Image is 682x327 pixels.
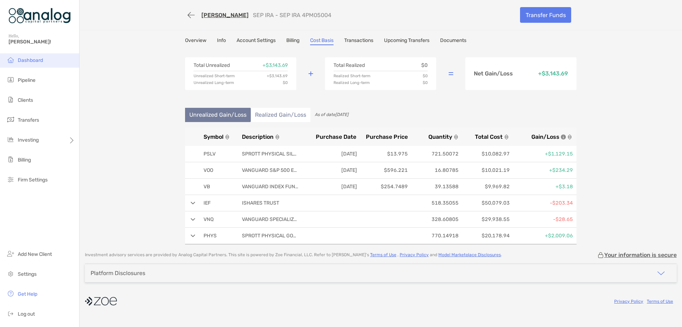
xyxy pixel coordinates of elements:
p: $20,178.94 [461,231,509,240]
p: $596.221 [360,166,408,175]
p: VNQ [204,215,232,224]
p: SEP IRA - SEP IRA 4PM05004 [253,12,331,19]
p: Realized Short-term [334,74,370,78]
span: [PERSON_NAME]! [9,39,75,45]
span: Firm Settings [18,177,48,183]
span: Billing [18,157,31,163]
span: Dashboard [18,57,43,63]
li: Realized Gain/Loss [251,108,310,122]
span: Total Cost [475,133,503,140]
span: Description [242,133,274,140]
p: VANGUARD INDEX FUNDS [242,182,299,191]
img: sort [567,135,572,139]
p: [DATE] [309,182,357,191]
button: Symbol [204,133,239,140]
a: Billing [286,37,299,45]
p: VB [204,182,232,191]
p: $13.975 [360,149,408,158]
span: Add New Client [18,251,52,257]
div: Platform Disclosures [91,270,145,276]
img: investing icon [6,135,15,144]
button: Purchase Price [359,133,408,140]
p: $9,969.82 [461,182,509,191]
p: + $3,143.69 [538,71,568,77]
img: pipeline icon [6,75,15,84]
a: Transfer Funds [520,7,571,23]
p: [DATE] [309,149,357,158]
img: sort [225,135,230,139]
p: PHYS [204,231,232,240]
p: 770.14918 [411,231,459,240]
p: [DATE] [309,166,357,175]
a: Upcoming Transfers [384,37,429,45]
button: Quantity [411,133,459,140]
a: Documents [440,37,466,45]
img: firm-settings icon [6,175,15,184]
p: PSLV [204,149,232,158]
p: VANGUARD SPECIALIZED FUNDS [242,215,299,224]
p: 721.50072 [411,149,459,158]
img: billing icon [6,155,15,164]
p: Realized Long-term [334,81,370,85]
button: Gain/Lossicon info [512,133,572,140]
img: sort [454,135,459,139]
span: Get Help [18,291,37,297]
p: Total Unrealized [194,63,230,68]
p: + $3,143.69 [267,74,288,78]
img: logout icon [6,309,15,318]
p: $10,082.97 [461,149,509,158]
span: Log out [18,311,35,317]
span: Gain/Loss [531,133,559,140]
p: Total Realized [334,63,365,68]
img: sort [504,135,509,139]
img: dashboard icon [6,56,15,64]
p: +$3.18 [513,182,573,191]
img: settings icon [6,269,15,278]
p: VOO [204,166,232,175]
p: Your information is secure [604,252,677,258]
img: clients icon [6,95,15,104]
p: 39.13588 [411,182,459,191]
img: add_new_client icon [6,249,15,258]
p: + $3,143.69 [262,63,288,68]
p: 328.60805 [411,215,459,224]
p: IEF [204,199,232,207]
span: Transfers [18,117,39,123]
p: SPROTT PHYSICAL GOLD TR [242,231,299,240]
img: arrow open row [191,234,195,237]
span: Purchase Date [316,133,356,140]
p: $0 [421,63,428,68]
button: Purchase Date [308,133,356,140]
span: Symbol [204,133,223,140]
p: 518.35055 [411,199,459,207]
p: +$1,129.15 [513,149,573,158]
span: Settings [18,271,37,277]
a: Account Settings [237,37,276,45]
img: arrow open row [191,218,195,221]
p: $254.7489 [360,182,408,191]
a: Terms of Use [647,299,673,304]
a: Model Marketplace Disclosures [438,252,501,257]
a: Privacy Policy [614,299,643,304]
a: Terms of Use [370,252,396,257]
img: company logo [85,293,117,309]
p: 16.80785 [411,166,459,175]
a: [PERSON_NAME] [201,12,249,19]
span: As of date [DATE] [315,112,348,117]
a: Info [217,37,226,45]
p: SPROTT PHYSICAL SILVER [242,149,299,158]
p: $0 [423,74,428,78]
img: icon arrow [657,269,665,278]
a: Cost Basis [310,37,334,45]
a: Overview [185,37,206,45]
p: Unrealized Long-term [194,81,234,85]
p: $10,021.19 [461,166,509,175]
p: Unrealized Short-term [194,74,235,78]
img: transfers icon [6,115,15,124]
p: +$234.29 [513,166,573,175]
span: Investing [18,137,39,143]
li: Unrealized Gain/Loss [185,108,251,122]
p: $29,938.55 [461,215,509,224]
p: ISHARES TRUST [242,199,299,207]
p: Investment advisory services are provided by Analog Capital Partners . This site is powered by Zo... [85,252,502,258]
